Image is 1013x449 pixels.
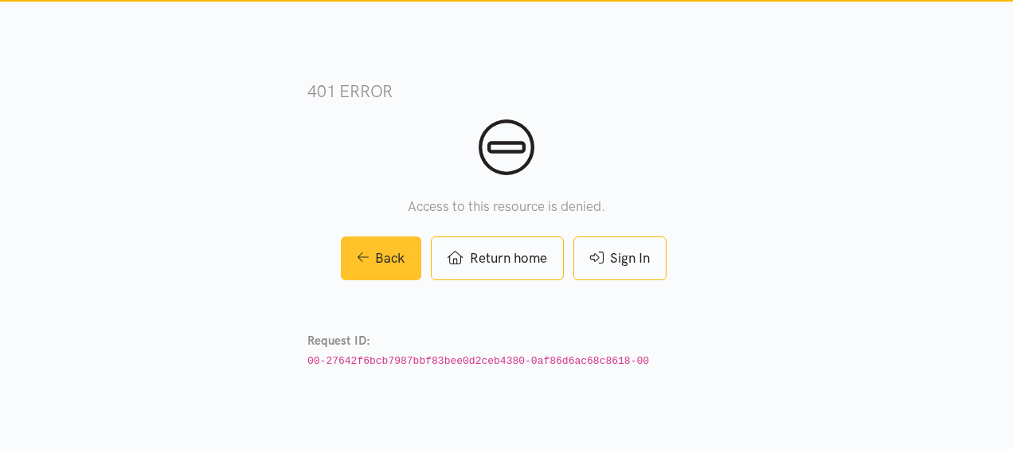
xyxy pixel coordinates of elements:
[341,236,422,280] a: Back
[307,334,370,348] strong: Request ID:
[431,236,563,280] a: Return home
[573,236,667,280] a: Sign In
[307,355,649,367] code: 00-27642f6bcb7987bbf83bee0d2ceb4380-0af86d6ac68c8618-00
[307,80,706,103] h3: 401 error
[307,196,706,217] p: Access to this resource is denied.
